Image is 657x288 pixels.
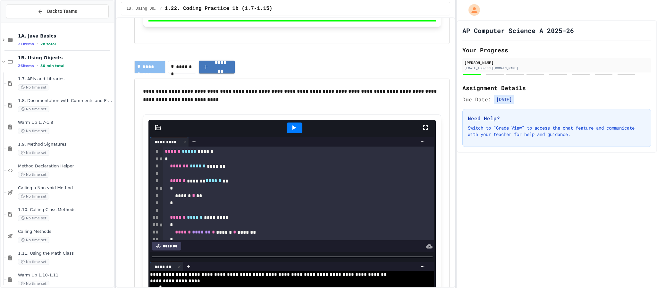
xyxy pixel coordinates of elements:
[18,142,113,147] span: 1.9. Method Signatures
[18,207,113,213] span: 1.10. Calling Class Methods
[462,83,651,92] h2: Assignment Details
[18,172,49,178] span: No time set
[18,251,113,256] span: 1.11. Using the Math Class
[18,259,49,265] span: No time set
[494,95,514,104] span: [DATE]
[18,33,113,39] span: 1A. Java Basics
[18,281,49,287] span: No time set
[126,6,157,11] span: 1B. Using Objects
[18,120,113,125] span: Warm Up 1.7-1.8
[468,125,646,138] p: Switch to "Grade View" to access the chat feature and communicate with your teacher for help and ...
[18,229,113,234] span: Calling Methods
[18,237,49,243] span: No time set
[18,193,49,199] span: No time set
[18,84,49,90] span: No time set
[18,64,34,68] span: 26 items
[464,66,649,71] div: [EMAIL_ADDRESS][DOMAIN_NAME]
[18,185,113,191] span: Calling a Non-void Method
[6,4,109,18] button: Back to Teams
[462,96,491,103] span: Due Date:
[40,42,56,46] span: 2h total
[160,6,162,11] span: /
[18,55,113,61] span: 1B. Using Objects
[462,3,482,17] div: My Account
[18,106,49,112] span: No time set
[18,98,113,104] span: 1.8. Documentation with Comments and Preconditions
[462,46,651,55] h2: Your Progress
[37,63,38,68] span: •
[18,215,49,221] span: No time set
[164,5,272,13] span: 1.22. Coding Practice 1b (1.7-1.15)
[18,76,113,82] span: 1.7. APIs and Libraries
[462,26,574,35] h1: AP Computer Science A 2025-26
[47,8,77,15] span: Back to Teams
[18,164,113,169] span: Method Declaration Helper
[18,273,113,278] span: Warm Up 1.10-1.11
[37,41,38,47] span: •
[464,60,649,65] div: [PERSON_NAME]
[468,114,646,122] h3: Need Help?
[40,64,64,68] span: 50 min total
[18,128,49,134] span: No time set
[18,42,34,46] span: 21 items
[18,150,49,156] span: No time set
